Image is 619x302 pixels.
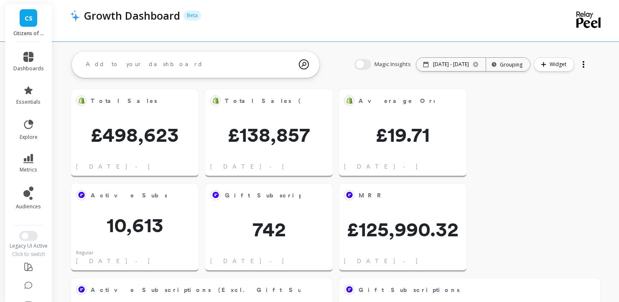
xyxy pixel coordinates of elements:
[84,8,180,23] p: Growth Dashboard
[20,166,37,173] span: metrics
[20,134,38,141] span: explore
[339,125,466,145] span: £19.71
[359,191,386,200] span: MRR
[344,162,468,171] span: [DATE] - [DATE]
[210,162,334,171] span: [DATE] - [DATE]
[5,251,52,258] div: Click to switch
[494,61,522,69] div: Grouping
[359,95,435,107] span: Average Order Value
[71,125,199,145] span: £498,623
[374,60,413,69] span: Magic Insights
[13,65,44,72] span: dashboards
[299,53,309,76] img: magic search icon
[76,257,200,265] span: [DATE] - [DATE]
[359,284,568,296] span: Gift Subscriptions
[359,189,435,201] span: MRR
[5,243,52,249] div: Legacy UI Active
[19,231,38,241] button: Switch to New UI
[183,10,201,20] p: Beta
[76,162,200,171] span: [DATE] - [DATE]
[225,95,301,107] span: Total Sales (Non-club)
[16,203,41,210] span: audiences
[76,249,94,256] div: Regular
[70,10,80,21] img: header icon
[205,219,333,239] span: 742
[225,191,326,200] span: Gift Subscriptions
[91,284,301,296] span: Active Subscriptions (Excl. Gift Subscriptions)
[91,191,361,200] span: Active Subscriptions (Excl. Gift Subscriptions)
[91,189,167,201] span: Active Subscriptions (Excl. Gift Subscriptions)
[359,286,460,294] span: Gift Subscriptions
[433,61,469,68] p: [DATE] - [DATE]
[71,215,199,235] span: 10,613
[25,13,33,23] span: CS
[225,97,354,105] span: Total Sales (Non-club)
[344,257,468,265] span: [DATE] - [DATE]
[13,30,44,37] p: Citizens of Soil
[210,257,334,265] span: [DATE] - [DATE]
[534,57,574,72] button: Widget
[550,60,569,69] span: Widget
[359,97,484,105] span: Average Order Value
[16,99,41,105] span: essentials
[225,189,301,201] span: Gift Subscriptions
[91,97,157,105] span: Total Sales
[205,125,333,145] span: £138,857
[91,95,167,107] span: Total Sales
[339,219,466,239] span: £125,990.32
[91,286,361,294] span: Active Subscriptions (Excl. Gift Subscriptions)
